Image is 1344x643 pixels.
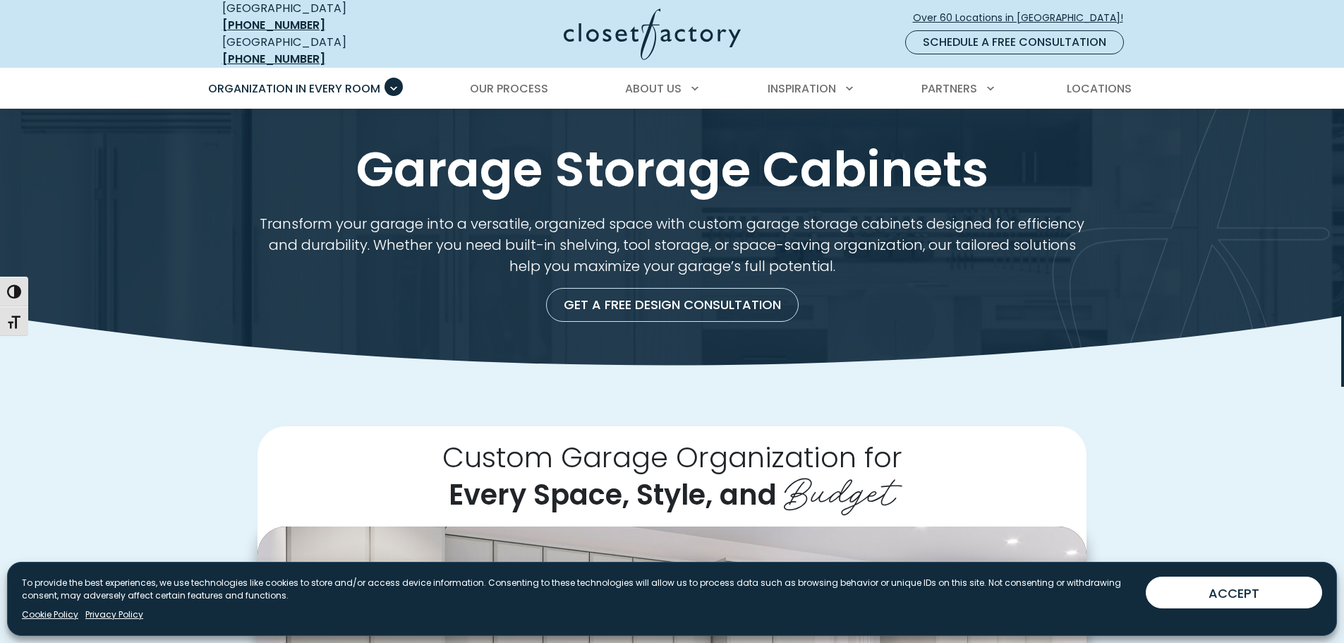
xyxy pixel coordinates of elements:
a: Cookie Policy [22,608,78,621]
span: Organization in Every Room [208,80,380,97]
span: Every Space, Style, and [449,475,777,515]
span: Locations [1067,80,1132,97]
a: Over 60 Locations in [GEOGRAPHIC_DATA]! [912,6,1135,30]
a: Schedule a Free Consultation [905,30,1124,54]
span: Our Process [470,80,548,97]
a: [PHONE_NUMBER] [222,51,325,67]
div: [GEOGRAPHIC_DATA] [222,34,427,68]
p: Transform your garage into a versatile, organized space with custom garage storage cabinets desig... [258,213,1086,277]
p: To provide the best experiences, we use technologies like cookies to store and/or access device i... [22,577,1134,602]
span: Partners [921,80,977,97]
span: Over 60 Locations in [GEOGRAPHIC_DATA]! [913,11,1134,25]
span: Budget [784,460,895,517]
button: ACCEPT [1146,577,1322,608]
span: Custom Garage Organization for [442,438,902,477]
a: [PHONE_NUMBER] [222,17,325,33]
span: About Us [625,80,682,97]
h1: Garage Storage Cabinets [219,143,1125,196]
span: Inspiration [768,80,836,97]
a: Privacy Policy [85,608,143,621]
nav: Primary Menu [198,69,1146,109]
img: Closet Factory Logo [564,8,741,60]
a: Get a Free Design Consultation [546,288,799,322]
